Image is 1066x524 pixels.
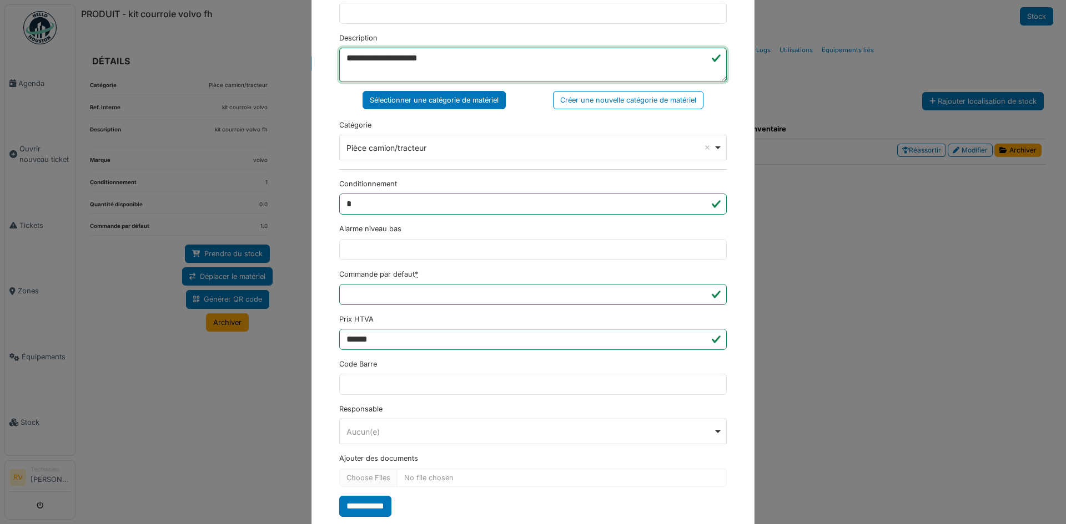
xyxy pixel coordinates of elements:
[346,426,713,437] div: Aucun(e)
[339,453,418,464] label: Ajouter des documents
[339,314,374,324] label: Prix HTVA
[339,179,397,189] label: Conditionnement
[339,33,378,43] label: Description
[346,142,713,154] div: Pièce camion/tracteur
[339,223,401,234] label: Alarme niveau bas
[339,269,418,279] label: Commande par défaut
[415,270,418,278] abbr: Requis
[339,359,377,369] label: Code Barre
[339,404,383,414] label: Responsable
[363,91,506,109] div: Sélectionner une catégorie de matériel
[553,91,703,109] div: Créer une nouvelle catégorie de matériel
[702,142,713,153] button: Remove item: '571'
[339,120,371,130] label: Catégorie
